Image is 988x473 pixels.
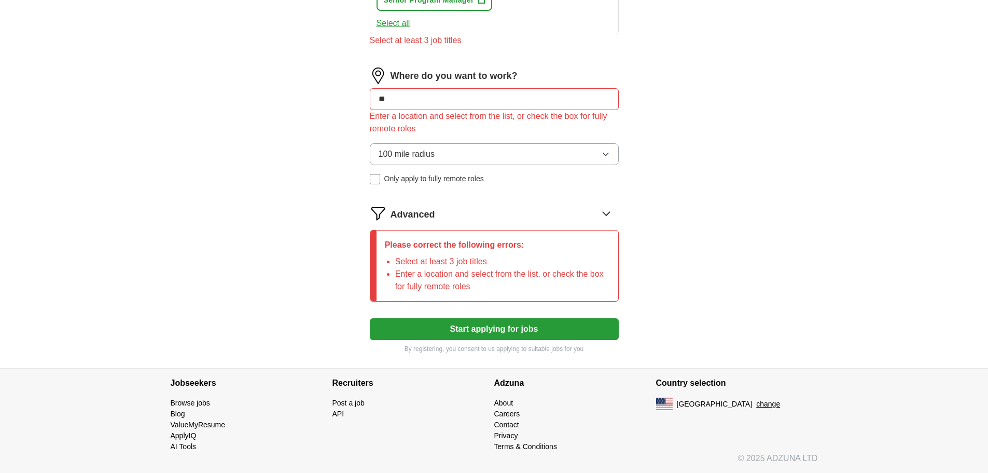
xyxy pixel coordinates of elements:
[162,452,826,473] div: © 2025 ADZUNA LTD
[370,143,619,165] button: 100 mile radius
[370,205,386,222] img: filter
[656,398,673,410] img: US flag
[391,208,435,222] span: Advanced
[395,268,610,293] li: Enter a location and select from the list, or check the box for fully remote roles
[370,174,380,184] input: Only apply to fully remote roles
[370,34,619,47] div: Select at least 3 job titles
[494,410,520,418] a: Careers
[332,410,344,418] a: API
[395,255,610,268] li: Select at least 3 job titles
[332,399,365,407] a: Post a job
[171,431,197,440] a: ApplyIQ
[656,369,818,398] h4: Country selection
[171,421,226,429] a: ValueMyResume
[370,110,619,135] div: Enter a location and select from the list, or check the box for fully remote roles
[377,17,410,30] button: Select all
[494,421,519,429] a: Contact
[391,69,518,83] label: Where do you want to work?
[384,173,484,184] span: Only apply to fully remote roles
[370,344,619,354] p: By registering, you consent to us applying to suitable jobs for you
[171,399,210,407] a: Browse jobs
[379,148,435,160] span: 100 mile radius
[171,410,185,418] a: Blog
[385,239,610,251] p: Please correct the following errors:
[494,399,513,407] a: About
[370,67,386,84] img: location.png
[677,399,753,410] span: [GEOGRAPHIC_DATA]
[494,431,518,440] a: Privacy
[171,442,197,451] a: AI Tools
[494,442,557,451] a: Terms & Conditions
[370,318,619,340] button: Start applying for jobs
[756,399,780,410] button: change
